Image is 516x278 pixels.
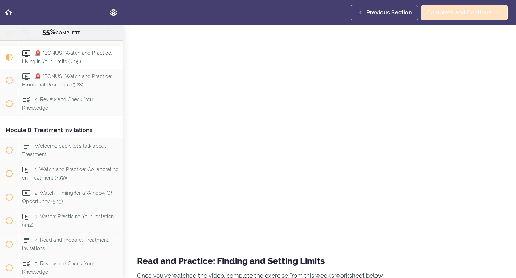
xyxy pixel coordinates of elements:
strong: Read and Practice: Finding and Setting Limits [137,256,325,266]
span: 55% [42,28,55,36]
span: 4. Review and Check: Your Knowledge [22,97,94,111]
span: 1. Watch and Practice: Collaborating on Treatment (4:59) [22,167,119,181]
span: Complete and Continue [427,8,492,17]
span: 2. Watch: Timing for a Window Of Opportunity (5:19) [22,190,112,204]
a: Previous Section [351,5,418,20]
span: Welcome back, let's talk about Treatment! [22,143,106,157]
svg: Settings Menu [109,8,118,17]
span: 5. Review and Check: Your Knowledge [22,261,94,275]
div: COMPLETE [9,28,114,37]
span: Previous Section [366,8,412,17]
span: 4. Read and Prepare: Treatment Invitations [22,238,109,251]
span: 🚨 *BONUS* Watch and Practice: Living In Your Limits (7:05) [22,50,112,64]
svg: Back to course curriculum [4,8,13,17]
a: Complete and Continue [421,5,508,20]
span: 3. Watch: Practicing Your Invitation (4:12) [22,214,114,228]
iframe: Video Player [137,32,502,237]
span: 🚨 *BONUS* Watch and Practice: Emotional Resilience (5:28) [22,73,112,87]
